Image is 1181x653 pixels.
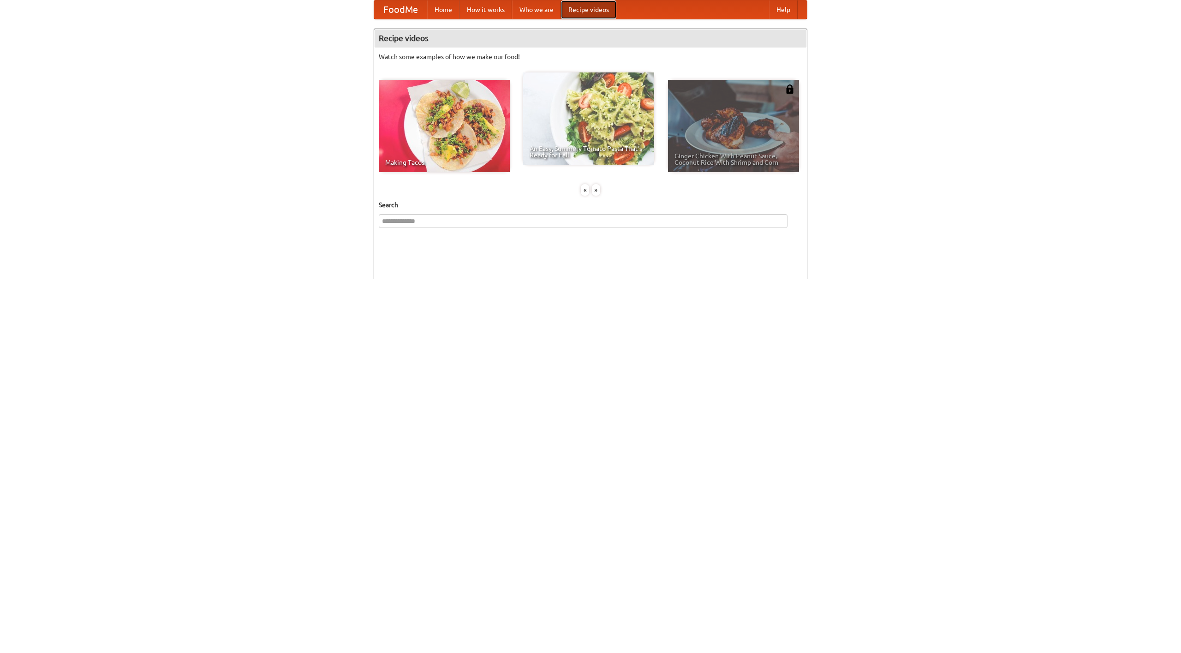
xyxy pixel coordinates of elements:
h5: Search [379,200,802,210]
a: Help [769,0,798,19]
a: Who we are [512,0,561,19]
div: « [581,184,589,196]
a: How it works [459,0,512,19]
a: Home [427,0,459,19]
img: 483408.png [785,84,794,94]
h4: Recipe videos [374,29,807,48]
span: Making Tacos [385,159,503,166]
a: FoodMe [374,0,427,19]
p: Watch some examples of how we make our food! [379,52,802,61]
span: An Easy, Summery Tomato Pasta That's Ready for Fall [530,145,648,158]
a: Recipe videos [561,0,616,19]
a: An Easy, Summery Tomato Pasta That's Ready for Fall [523,72,654,165]
div: » [592,184,600,196]
a: Making Tacos [379,80,510,172]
